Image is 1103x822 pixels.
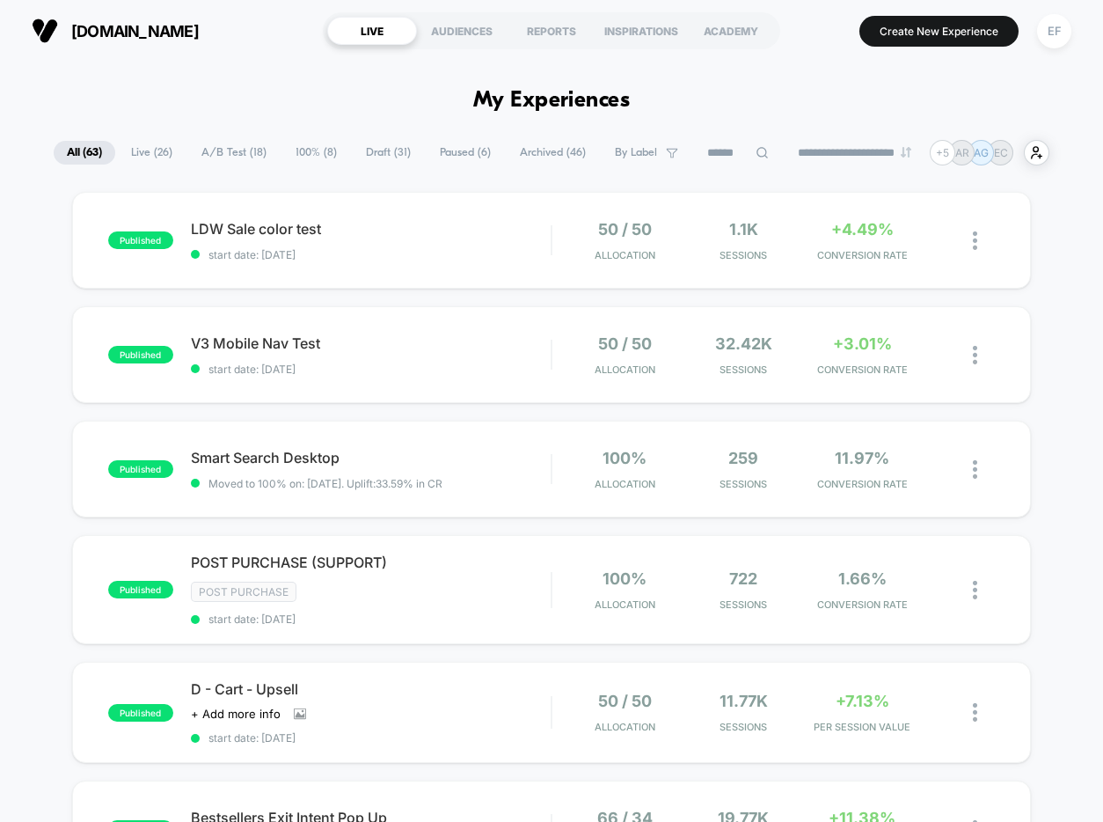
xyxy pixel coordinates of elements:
span: 259 [728,449,758,467]
div: REPORTS [507,17,596,45]
span: Sessions [689,363,799,376]
h1: My Experiences [473,88,631,114]
span: Draft ( 31 ) [353,141,424,165]
button: EF [1032,13,1077,49]
span: Sessions [689,721,799,733]
span: Post Purchase [191,582,296,602]
span: 50 / 50 [598,334,652,353]
span: CONVERSION RATE [807,363,917,376]
span: 50 / 50 [598,692,652,710]
span: V3 Mobile Nav Test [191,334,551,352]
span: Allocation [595,249,655,261]
span: POST PURCHASE (SUPPORT) [191,554,551,571]
span: Archived ( 46 ) [507,141,599,165]
span: CONVERSION RATE [807,478,917,490]
img: Visually logo [32,18,58,44]
span: D - Cart - Upsell [191,680,551,698]
img: close [973,231,977,250]
span: +3.01% [833,334,892,353]
span: + Add more info [191,707,281,721]
span: +7.13% [836,692,889,710]
div: LIVE [327,17,417,45]
div: INSPIRATIONS [596,17,686,45]
div: EF [1037,14,1071,48]
span: All ( 63 ) [54,141,115,165]
span: 1.66% [838,569,887,588]
span: Moved to 100% on: [DATE] . Uplift: 33.59% in CR [208,477,442,490]
span: 32.42k [715,334,772,353]
img: close [973,581,977,599]
p: AR [955,146,969,159]
span: Allocation [595,721,655,733]
span: 100% [603,449,646,467]
img: close [973,703,977,722]
span: Allocation [595,598,655,611]
p: EC [994,146,1008,159]
span: 11.97% [835,449,889,467]
span: Smart Search Desktop [191,449,551,466]
button: Create New Experience [859,16,1019,47]
span: CONVERSION RATE [807,249,917,261]
span: CONVERSION RATE [807,598,917,611]
span: Paused ( 6 ) [427,141,504,165]
img: end [901,147,911,158]
div: ACADEMY [686,17,776,45]
span: Sessions [689,478,799,490]
span: start date: [DATE] [191,248,551,261]
span: start date: [DATE] [191,363,551,376]
span: A/B Test ( 18 ) [188,141,280,165]
span: 100% ( 8 ) [282,141,350,165]
span: 722 [729,569,757,588]
span: published [108,346,173,363]
img: close [973,346,977,364]
span: By Label [615,146,657,159]
span: Allocation [595,478,655,490]
span: Live ( 26 ) [118,141,186,165]
div: AUDIENCES [417,17,507,45]
span: 1.1k [729,220,758,239]
span: start date: [DATE] [191,613,551,626]
span: 11.77k [720,692,768,710]
span: Sessions [689,249,799,261]
span: Sessions [689,598,799,611]
span: published [108,581,173,598]
span: +4.49% [831,220,894,239]
span: published [108,231,173,249]
button: [DOMAIN_NAME] [26,17,204,45]
span: [DOMAIN_NAME] [71,22,199,40]
span: published [108,460,173,478]
p: AG [974,146,989,159]
div: + 5 [930,140,955,165]
span: Allocation [595,363,655,376]
span: published [108,704,173,722]
span: 100% [603,569,646,588]
span: LDW Sale color test [191,220,551,238]
img: close [973,460,977,479]
span: start date: [DATE] [191,731,551,745]
span: PER SESSION VALUE [807,721,917,733]
span: 50 / 50 [598,220,652,239]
